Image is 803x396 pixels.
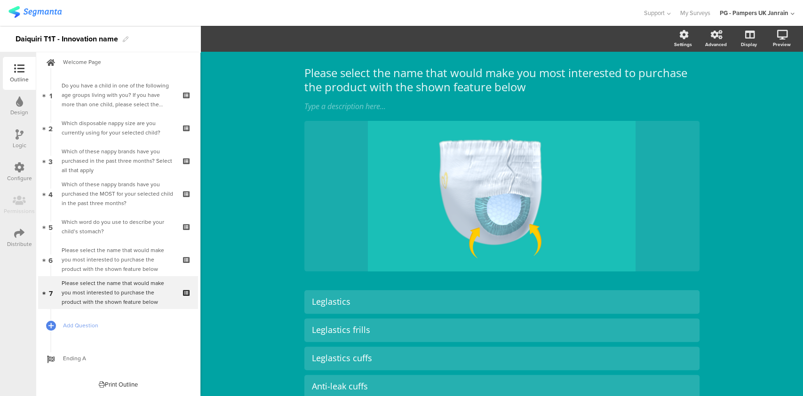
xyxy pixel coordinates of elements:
p: Please select the name that would make you most interested to purchase the product with the shown... [304,66,700,94]
div: Which word do you use to describe your child’s stomach? [62,217,174,236]
span: Ending A [63,354,183,363]
div: PG - Pampers UK Janrain [720,8,788,17]
span: Support [644,8,665,17]
div: Which of these nappy brands have you purchased in the past three months? Select all that apply [62,147,174,175]
a: 5 Which word do you use to describe your child’s stomach? [38,210,198,243]
div: Settings [674,41,692,48]
a: 6 Please select the name that would make you most interested to purchase the product with the sho... [38,243,198,276]
span: 7 [49,287,53,298]
div: Which disposable nappy size are you currently using for your selected child? [62,119,174,137]
span: 2 [48,123,53,133]
div: Distribute [7,240,32,248]
span: 6 [48,254,53,265]
div: Please select the name that would make you most interested to purchase the product with the shown... [62,278,174,307]
div: Which of these nappy brands have you purchased the MOST for your selected child in the past three... [62,180,174,208]
span: 1 [49,90,52,100]
img: Please select the name that would make you most interested to purchase the product with the shown... [368,121,636,271]
span: 3 [48,156,53,166]
a: Ending A [38,342,198,375]
div: Anti-leak cuffs [312,381,692,392]
img: segmanta logo [8,6,62,18]
div: Display [741,41,757,48]
a: 1 Do you have a child in one of the following age groups living with you? If you have more than o... [38,79,198,111]
a: 4 Which of these nappy brands have you purchased the MOST for your selected child in the past thr... [38,177,198,210]
a: 7 Please select the name that would make you most interested to purchase the product with the sho... [38,276,198,309]
span: Add Question [63,321,183,330]
span: 5 [48,222,53,232]
div: Type a description here... [304,101,700,111]
div: Daiquiri T1T - Innovation name [16,32,118,47]
div: Outline [10,75,29,84]
span: 4 [48,189,53,199]
div: Logic [13,141,26,150]
a: 2 Which disposable nappy size are you currently using for your selected child? [38,111,198,144]
div: Do you have a child in one of the following age groups living with you? If you have more than one... [62,81,174,109]
div: Configure [7,174,32,182]
a: 3 Which of these nappy brands have you purchased in the past three months? Select all that apply [38,144,198,177]
div: Leglastics frills [312,325,692,335]
div: Leglastics [312,296,692,307]
div: Please select the name that would make you most interested to purchase the product with the shown... [62,246,174,274]
span: Welcome Page [63,57,183,67]
div: Leglastics cuffs [312,353,692,364]
div: Preview [773,41,791,48]
div: Design [10,108,28,117]
a: Welcome Page [38,46,198,79]
div: Advanced [705,41,727,48]
div: Print Outline [99,380,138,389]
